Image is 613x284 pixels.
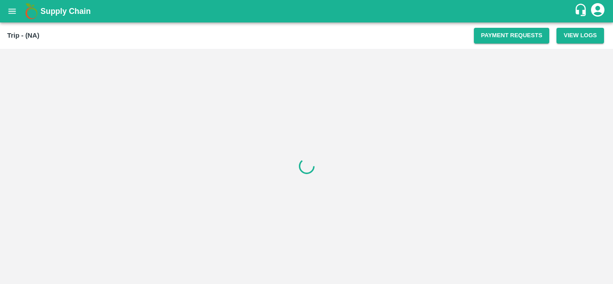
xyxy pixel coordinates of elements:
[7,32,39,39] b: Trip - (NA)
[556,28,604,44] button: View Logs
[22,2,40,20] img: logo
[590,2,606,21] div: account of current user
[474,28,550,44] button: Payment Requests
[574,3,590,19] div: customer-support
[40,7,91,16] b: Supply Chain
[2,1,22,22] button: open drawer
[40,5,574,17] a: Supply Chain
